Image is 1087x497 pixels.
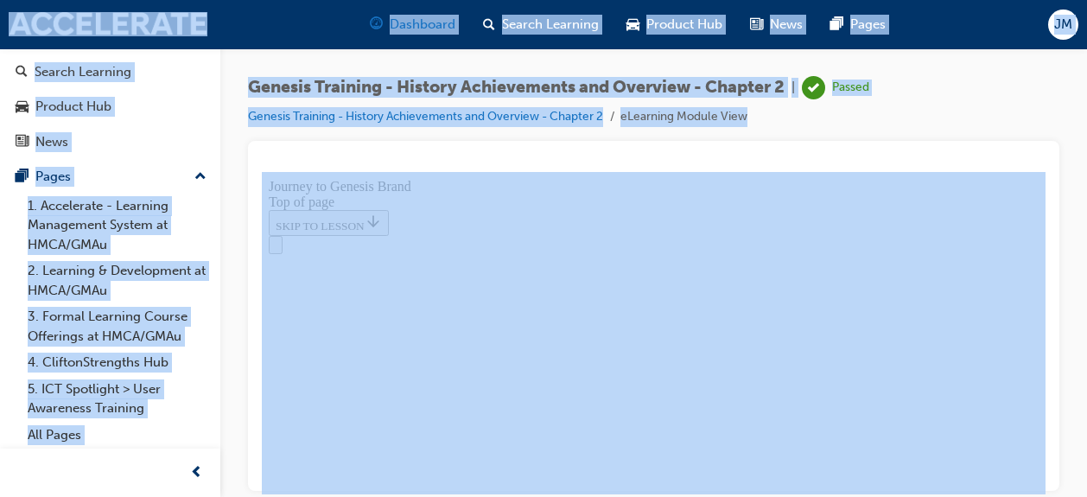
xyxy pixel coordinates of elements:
span: Dashboard [390,15,455,35]
button: DashboardSearch LearningProduct HubNews [7,17,213,161]
div: Search Learning [35,62,131,82]
a: Genesis Training - History Achievements and Overview - Chapter 2 [248,109,603,124]
a: Search Learning [7,56,213,88]
span: prev-icon [190,462,203,484]
span: pages-icon [830,14,843,35]
a: car-iconProduct Hub [613,7,736,42]
span: car-icon [16,99,29,115]
span: Pages [850,15,886,35]
li: eLearning Module View [620,107,747,127]
button: JM [1048,10,1078,40]
span: SKIP TO LESSON [14,48,120,61]
button: Pages [7,161,213,193]
a: 3. Formal Learning Course Offerings at HMCA/GMAu [21,303,213,349]
a: pages-iconPages [817,7,899,42]
span: pages-icon [16,169,29,185]
div: Passed [832,80,869,96]
a: 2. Learning & Development at HMCA/GMAu [21,258,213,303]
span: Search Learning [502,15,599,35]
span: search-icon [16,65,28,80]
span: Product Hub [646,15,722,35]
div: Pages [35,167,71,187]
a: news-iconNews [736,7,817,42]
span: guage-icon [370,14,383,35]
div: Top of page [7,22,777,38]
div: Product Hub [35,97,111,117]
div: News [35,132,68,152]
span: news-icon [750,14,763,35]
a: All Pages [21,422,213,449]
a: 5. ICT Spotlight > User Awareness Training [21,376,213,422]
a: 1. Accelerate - Learning Management System at HMCA/GMAu [21,193,213,258]
span: Genesis Training - History Achievements and Overview - Chapter 2 [248,78,785,98]
button: SKIP TO LESSON [7,38,127,64]
span: | [791,78,795,98]
a: 4. CliftonStrengths Hub [21,349,213,376]
a: guage-iconDashboard [356,7,469,42]
div: Journey to Genesis Brand [7,7,777,22]
span: JM [1054,15,1072,35]
span: car-icon [626,14,639,35]
span: news-icon [16,135,29,150]
img: accelerate-hmca [9,12,207,36]
span: News [770,15,803,35]
button: Open navigation menu [7,64,21,82]
a: Product Hub [7,91,213,123]
span: up-icon [194,166,207,188]
span: search-icon [483,14,495,35]
a: News [7,126,213,158]
span: learningRecordVerb_PASS-icon [802,76,825,99]
a: search-iconSearch Learning [469,7,613,42]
